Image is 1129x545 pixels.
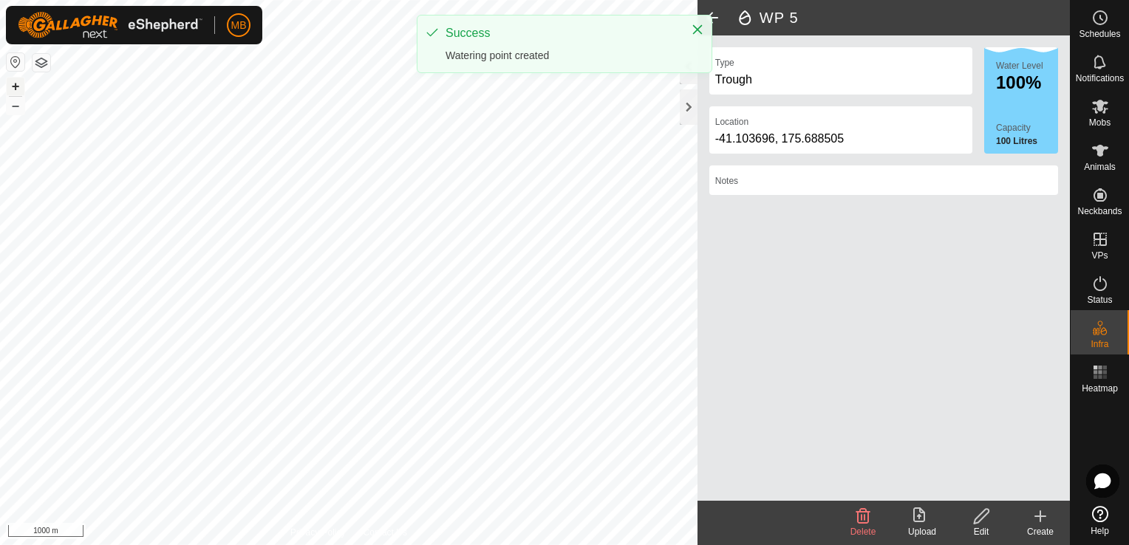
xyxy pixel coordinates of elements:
label: Location [715,115,748,128]
span: Status [1087,295,1112,304]
div: 100% [996,74,1058,92]
div: -41.103696, 175.688505 [715,130,966,148]
span: Infra [1091,340,1108,349]
label: 100 Litres [996,134,1058,148]
div: Trough [715,71,966,89]
span: Mobs [1089,118,1111,127]
a: Contact Us [364,526,407,539]
label: Type [715,56,734,69]
label: Notes [715,174,738,188]
label: Capacity [996,121,1058,134]
button: Close [687,19,708,40]
img: Gallagher Logo [18,12,202,38]
span: VPs [1091,251,1108,260]
button: Map Layers [33,54,50,72]
span: Notifications [1076,74,1124,83]
div: Success [446,24,676,42]
span: Schedules [1079,30,1120,38]
button: – [7,97,24,114]
span: MB [231,18,247,33]
span: Neckbands [1077,207,1122,216]
h2: WP 5 [736,9,1070,27]
span: Heatmap [1082,384,1118,393]
button: + [7,78,24,95]
div: Upload [893,525,952,538]
div: Edit [952,525,1011,538]
label: Water Level [996,61,1043,71]
div: Create [1011,525,1070,538]
a: Help [1071,500,1129,541]
button: Reset Map [7,53,24,71]
div: Watering point created [446,48,676,64]
span: Help [1091,527,1109,535]
span: Delete [850,527,876,537]
a: Privacy Policy [290,526,346,539]
span: Animals [1084,162,1116,171]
